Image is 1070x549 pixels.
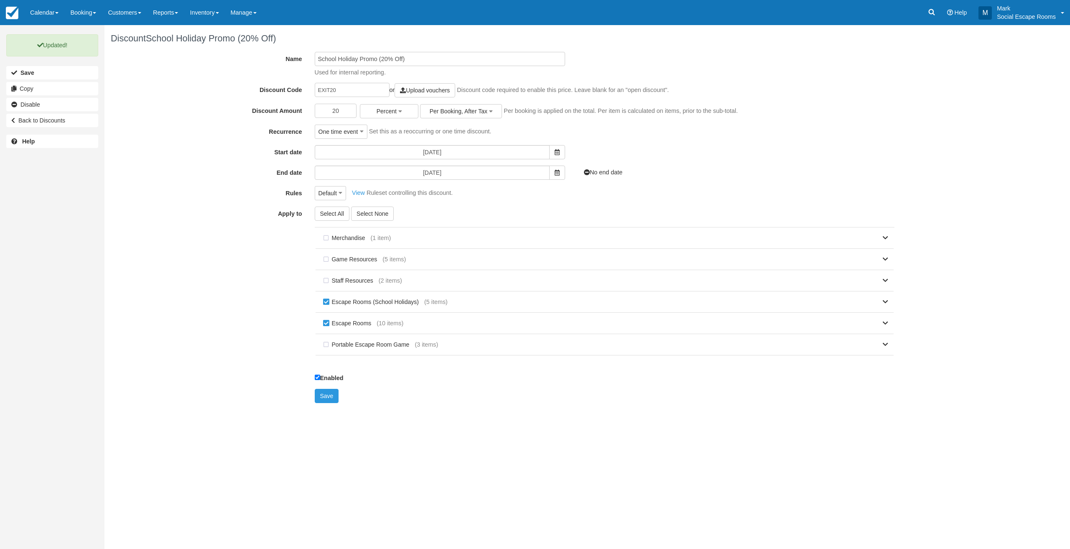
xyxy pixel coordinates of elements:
[315,68,386,77] p: Used for internal reporting.
[6,34,98,56] p: Updated!
[111,52,308,64] label: Name
[395,83,455,97] a: Upload vouchers
[146,33,276,43] span: School Holiday Promo (20% Off)
[6,98,98,111] a: Disable
[955,9,967,16] span: Help
[315,125,367,139] button: One time event
[578,169,622,176] a: No end date
[367,189,453,197] p: Ruleset controlling this discount.
[377,108,397,115] span: Percent
[997,4,1056,13] p: Mark
[315,207,350,221] button: Select All
[321,274,379,287] label: Staff Resources
[430,108,487,115] span: Per Booking, After Tax
[382,255,406,264] span: (5 items)
[315,186,346,200] button: Default
[6,82,98,95] a: Copy
[321,338,415,351] label: Portable Escape Room Game
[321,296,424,308] label: Escape Rooms (School Holidays)
[111,125,308,136] label: Recurrence
[111,186,308,198] label: Rules
[20,69,34,76] b: Save
[415,340,438,349] span: (3 items)
[504,107,738,115] p: Per booking is applied on the total. Per item is calculated on items, prior to the sub-total.
[111,104,308,115] label: Discount Amount
[379,276,402,285] span: (2 items)
[315,389,339,403] button: Save
[947,10,953,15] i: Help
[111,83,308,94] label: Discount Code
[321,232,371,244] label: Merchandise
[321,253,383,266] label: Game Resources
[377,319,403,328] span: (10 items)
[111,33,901,43] h1: Discount
[6,66,98,79] button: Save
[371,234,391,243] span: (1 item)
[22,138,35,145] b: Help
[318,128,358,136] span: One time event
[111,207,308,218] label: Apply to
[369,127,492,136] p: Set this as a reoccurring or one time discount.
[351,207,394,221] button: Select None
[6,135,98,148] a: Help
[318,189,337,197] span: Default
[6,7,18,19] img: checkfront-main-nav-mini-logo.png
[315,375,320,380] input: Enabled
[997,13,1056,21] p: Social Escape Rooms
[457,86,669,94] p: Discount code required to enable this price. Leave blank for an "open discount".
[308,83,901,97] div: or
[420,104,502,118] button: Per Booking, After Tax
[348,189,365,196] a: View
[321,317,377,329] label: Escape Rooms
[6,114,98,127] a: Back to Discounts
[315,370,344,383] label: Enabled
[111,145,308,157] label: Start date
[424,298,448,306] span: (5 items)
[111,166,308,177] label: End date
[315,83,390,97] input: Letters and numbers only (no spaces)
[978,6,992,20] div: M
[360,104,418,118] button: Percent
